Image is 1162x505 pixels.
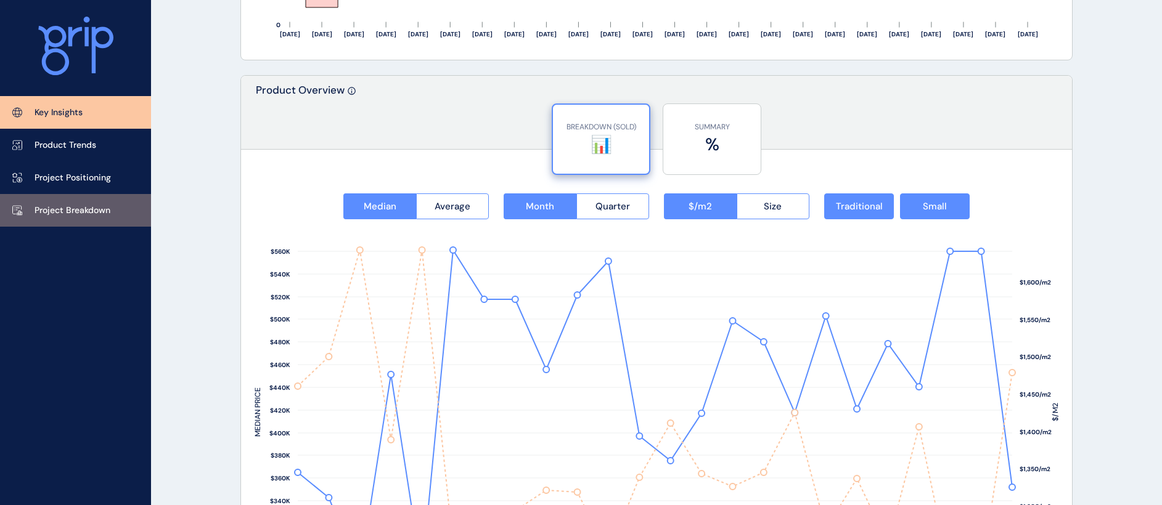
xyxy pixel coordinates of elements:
text: [DATE] [472,30,493,38]
span: Size [764,200,782,212]
text: [DATE] [793,30,813,38]
text: [DATE] [376,30,396,38]
span: Quarter [595,200,630,212]
text: [DATE] [761,30,781,38]
text: $1,550/m2 [1020,316,1050,324]
text: [DATE] [408,30,428,38]
text: [DATE] [729,30,749,38]
span: $/m2 [689,200,712,212]
text: [DATE] [953,30,973,38]
button: Average [416,193,489,219]
p: Product Overview [256,83,345,149]
p: Project Positioning [35,172,111,184]
label: 📊 [559,132,643,156]
text: $1,450/m2 [1020,390,1051,398]
text: [DATE] [985,30,1005,38]
text: $1,600/m2 [1020,278,1051,286]
text: [DATE] [665,30,685,38]
text: [DATE] [889,30,909,38]
text: [DATE] [536,30,557,38]
span: Traditional [836,200,883,212]
button: Median [343,193,416,219]
p: Key Insights [35,107,83,119]
text: [DATE] [600,30,621,38]
text: [DATE] [632,30,653,38]
text: [DATE] [280,30,300,38]
label: % [669,132,755,156]
p: Project Breakdown [35,204,110,217]
text: $1,350/m2 [1020,465,1050,473]
text: [DATE] [825,30,845,38]
text: [DATE] [568,30,589,38]
span: Average [435,200,470,212]
button: Quarter [576,193,650,219]
text: [DATE] [857,30,877,38]
span: Median [364,200,396,212]
button: $/m2 [664,193,737,219]
text: [DATE] [344,30,364,38]
button: Size [737,193,810,219]
p: Product Trends [35,139,96,151]
text: $/M2 [1050,403,1060,421]
span: Small [923,200,947,212]
text: $1,400/m2 [1020,428,1052,436]
text: [DATE] [921,30,941,38]
button: Traditional [824,193,894,219]
text: [DATE] [440,30,460,38]
text: $1,500/m2 [1020,353,1051,361]
text: [DATE] [697,30,717,38]
p: SUMMARY [669,122,755,132]
text: [DATE] [504,30,525,38]
button: Month [504,193,576,219]
button: Small [900,193,970,219]
p: BREAKDOWN (SOLD) [559,122,643,132]
text: 0 [276,21,280,29]
text: [DATE] [312,30,332,38]
span: Month [526,200,554,212]
text: [DATE] [1018,30,1038,38]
